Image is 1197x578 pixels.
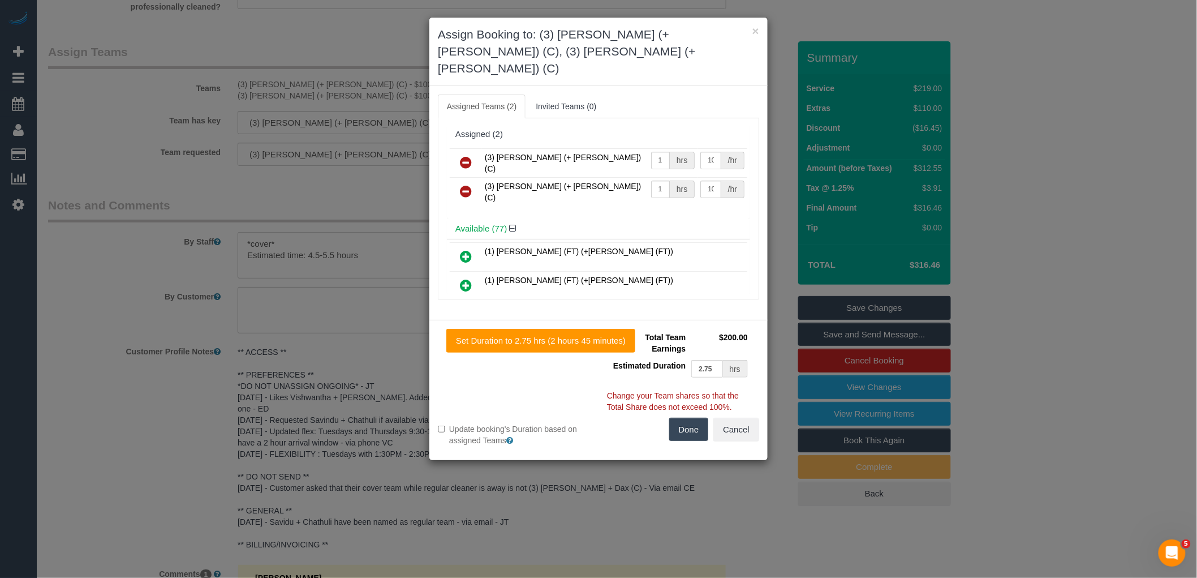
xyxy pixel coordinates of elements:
span: (1) [PERSON_NAME] (FT) (+[PERSON_NAME] (FT)) [485,276,673,285]
a: Invited Teams (0) [527,95,605,118]
div: hrs [723,360,748,378]
td: Total Team Earnings [607,329,688,357]
span: (3) [PERSON_NAME] (+ [PERSON_NAME]) (C) [485,153,641,173]
h4: Available (77) [455,224,742,234]
span: Estimated Duration [613,361,686,370]
button: Set Duration to 2.75 hrs (2 hours 45 minutes) [446,329,635,353]
button: × [752,25,759,37]
div: /hr [721,181,744,198]
button: Cancel [713,418,759,442]
span: (3) [PERSON_NAME] (+ [PERSON_NAME]) (C) [485,182,641,202]
div: hrs [670,181,695,198]
td: $200.00 [688,329,751,357]
span: 5 [1182,540,1191,549]
iframe: Intercom live chat [1159,540,1186,567]
button: Done [669,418,709,442]
span: (1) [PERSON_NAME] (FT) (+[PERSON_NAME] (FT)) [485,247,673,256]
input: Update booking's Duration based on assigned Teams [438,426,445,433]
a: Assigned Teams (2) [438,95,526,118]
label: Update booking's Duration based on assigned Teams [438,423,590,446]
div: /hr [721,152,744,169]
div: Assigned (2) [455,130,742,139]
div: hrs [670,152,695,169]
h3: Assign Booking to: (3) [PERSON_NAME] (+ [PERSON_NAME]) (C), (3) [PERSON_NAME] (+ [PERSON_NAME]) (C) [438,26,759,77]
